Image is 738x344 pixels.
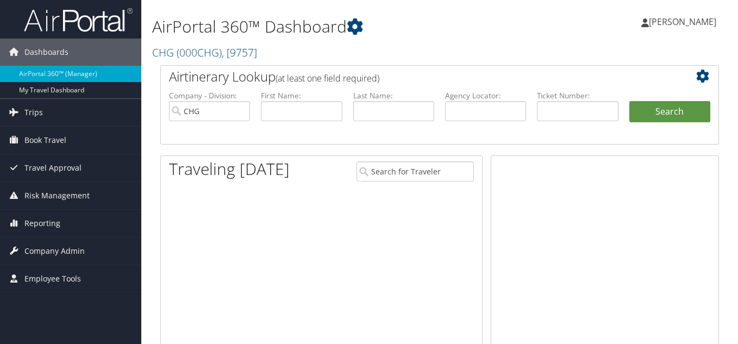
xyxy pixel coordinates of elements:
span: , [ 9757 ] [222,45,257,60]
span: Reporting [24,210,60,237]
button: Search [629,101,710,123]
label: Ticket Number: [537,90,618,101]
span: Trips [24,99,43,126]
span: ( 000CHG ) [177,45,222,60]
span: Book Travel [24,127,66,154]
h1: Traveling [DATE] [169,158,290,180]
h2: Airtinerary Lookup [169,67,664,86]
label: Last Name: [353,90,434,101]
span: Company Admin [24,237,85,265]
label: Company - Division: [169,90,250,101]
span: Employee Tools [24,265,81,292]
span: (at least one field required) [276,72,379,84]
span: Risk Management [24,182,90,209]
h1: AirPortal 360™ Dashboard [152,15,535,38]
a: [PERSON_NAME] [641,5,727,38]
span: Travel Approval [24,154,82,182]
input: Search for Traveler [357,161,474,182]
img: airportal-logo.png [24,7,133,33]
label: First Name: [261,90,342,101]
a: CHG [152,45,257,60]
span: [PERSON_NAME] [649,16,716,28]
span: Dashboards [24,39,68,66]
label: Agency Locator: [445,90,526,101]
